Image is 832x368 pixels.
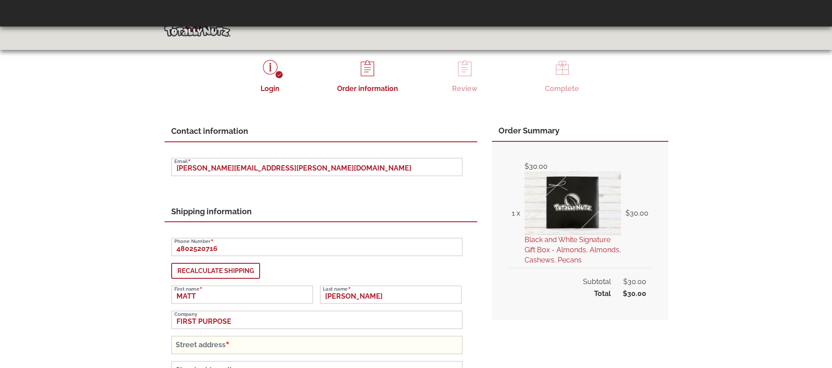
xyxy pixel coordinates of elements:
[525,171,621,235] img: black square box with silver totally nutz logo embossed on top and closed with a silver ribbon, b...
[171,285,314,304] input: First name
[611,277,646,287] span: $30.00
[611,289,646,299] span: $30.00
[171,238,463,256] input: Phone Number
[171,263,260,279] button: Recalculate shipping
[594,289,611,299] span: Total
[226,59,314,94] li: Login
[171,158,463,176] input: Email
[498,125,662,137] div: Order Summary
[171,336,463,354] input: Street address
[583,277,611,287] span: Subtotal
[171,311,463,329] input: Company
[510,159,522,268] td: 1 x
[525,162,621,172] div: $30.00
[518,59,606,94] li: Complete
[623,159,651,268] td: $30.00
[525,235,621,264] a: Black and White Signature Gift Box - Almonds, Almonds, Cashews, Pecans
[171,125,471,137] div: Contact information
[421,59,509,94] li: Review
[323,59,412,94] li: Order information
[171,206,471,217] div: Shipping information
[320,285,462,304] input: Last name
